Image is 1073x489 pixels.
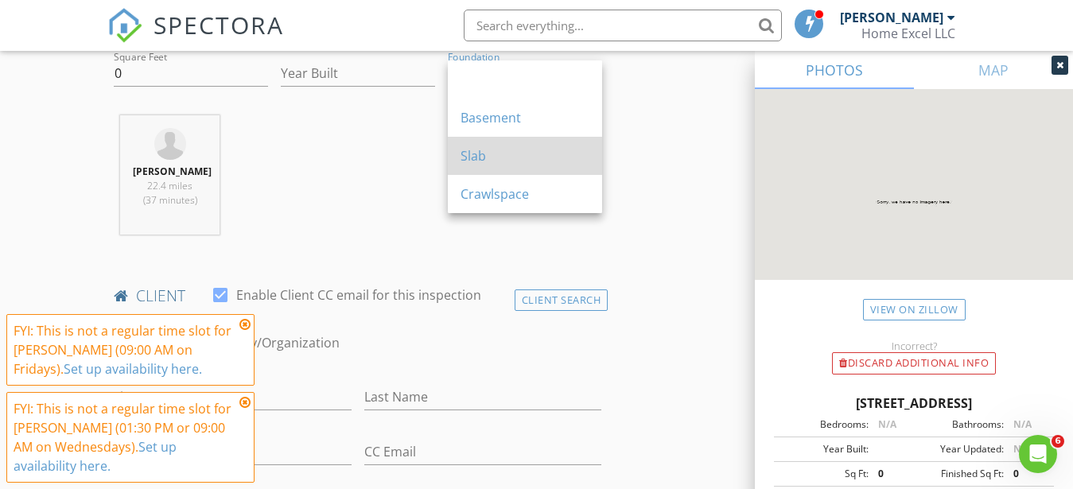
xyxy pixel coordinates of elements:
a: View on Zillow [863,299,966,320]
strong: [PERSON_NAME] [133,165,212,178]
div: Bathrooms: [914,417,1004,432]
div: FYI: This is not a regular time slot for [PERSON_NAME] (01:30 PM or 09:00 AM on Wednesdays). [14,399,235,475]
div: Sq Ft: [779,467,869,481]
a: Set up availability here. [64,360,202,378]
div: Incorrect? [755,340,1073,352]
iframe: Intercom live chat [1019,435,1057,473]
span: SPECTORA [154,8,284,41]
input: Search everything... [464,10,782,41]
div: Basement [461,108,589,127]
a: MAP [914,51,1073,89]
span: N/A [1013,417,1032,431]
div: Bedrooms: [779,417,869,432]
div: Year Updated: [914,442,1004,456]
h4: client [114,285,602,306]
div: Finished Sq Ft: [914,467,1004,481]
div: Discard Additional info [832,352,996,375]
div: Crawlspace [461,184,589,204]
img: streetview [755,89,1073,318]
span: (37 minutes) [143,193,197,207]
a: SPECTORA [107,21,284,55]
span: 6 [1052,435,1064,448]
div: Client Search [515,289,608,311]
div: 0 [869,467,914,481]
span: 22.4 miles [147,179,192,192]
span: N/A [878,417,896,431]
img: default-user-f0147aede5fd5fa78ca7ade42f37bd4542148d508eef1c3d3ea960f66861d68b.jpg [154,128,186,160]
label: Enable Client CC email for this inspection [236,287,481,303]
a: PHOTOS [755,51,914,89]
div: [STREET_ADDRESS] [774,394,1054,413]
img: The Best Home Inspection Software - Spectora [107,8,142,43]
div: FYI: This is not a regular time slot for [PERSON_NAME] (09:00 AM on Fridays). [14,321,235,378]
div: Slab [461,146,589,165]
div: Year Built: [779,442,869,456]
div: Home Excel LLC [861,25,955,41]
div: [PERSON_NAME] [840,10,943,25]
div: 0 [1004,467,1049,481]
span: N/A [1013,442,1032,456]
